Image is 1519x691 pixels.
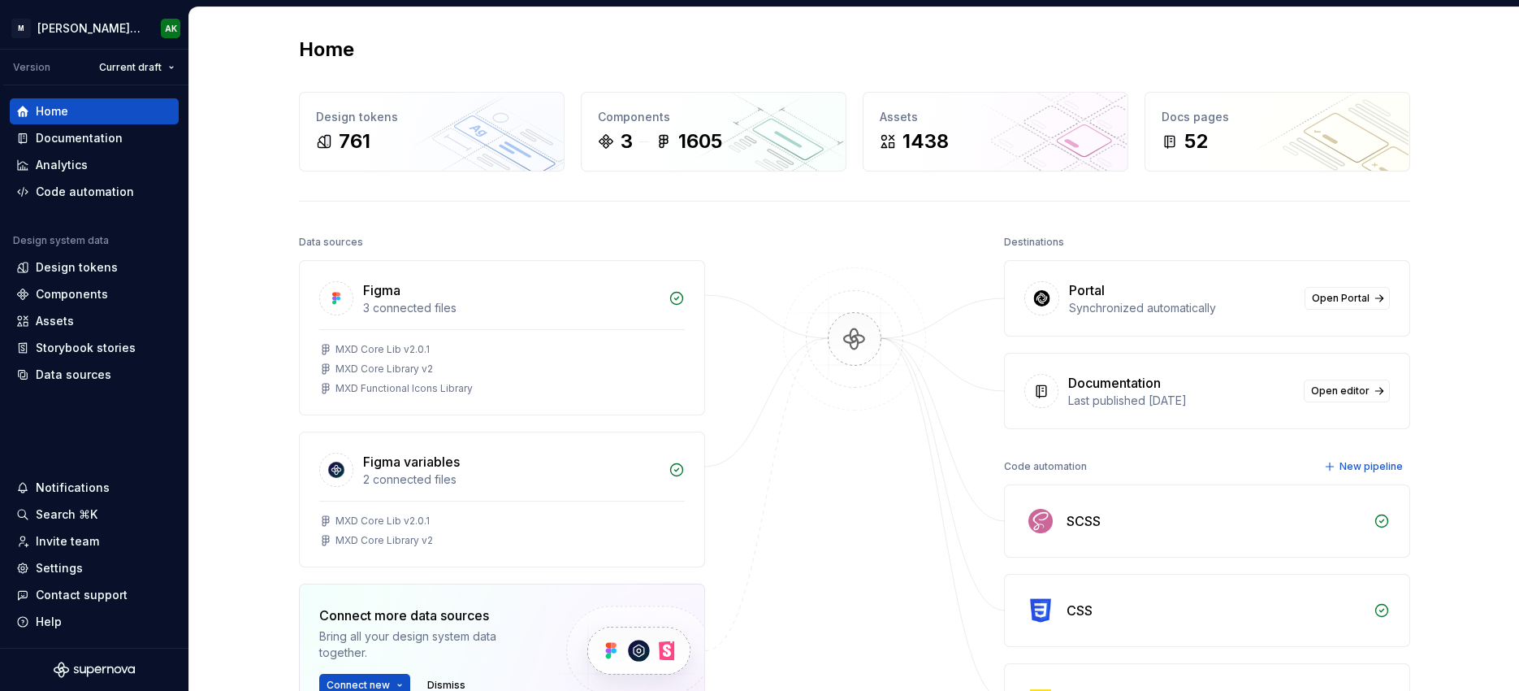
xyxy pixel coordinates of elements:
[36,157,88,173] div: Analytics
[319,628,539,661] div: Bring all your design system data together.
[335,363,433,376] div: MXD Core Library v2
[10,281,179,307] a: Components
[299,92,565,172] a: Design tokens761
[37,20,141,37] div: [PERSON_NAME] Design System
[339,128,370,154] div: 761
[10,179,179,205] a: Code automation
[10,152,179,178] a: Analytics
[10,308,179,334] a: Assets
[10,362,179,388] a: Data sources
[13,61,50,74] div: Version
[335,515,430,528] div: MXD Core Lib v2.0.1
[880,109,1111,125] div: Assets
[316,109,547,125] div: Design tokens
[1184,128,1208,154] div: 52
[1068,373,1161,393] div: Documentation
[299,231,363,254] div: Data sources
[10,502,179,528] button: Search ⌘K
[10,528,179,554] a: Invite team
[10,609,179,635] button: Help
[36,130,123,146] div: Documentation
[99,61,162,74] span: Current draft
[92,56,182,79] button: Current draft
[36,103,68,120] div: Home
[36,614,62,630] div: Help
[10,254,179,280] a: Design tokens
[54,662,135,678] svg: Supernova Logo
[10,582,179,608] button: Contact support
[299,260,705,415] a: Figma3 connected filesMXD Core Lib v2.0.1MXD Core Library v2MXD Functional Icons Library
[363,472,659,488] div: 2 connected files
[363,452,460,472] div: Figma variables
[1312,292,1370,305] span: Open Portal
[621,128,633,154] div: 3
[902,128,949,154] div: 1438
[36,313,74,329] div: Assets
[36,587,128,603] div: Contact support
[36,533,99,550] div: Invite team
[1069,300,1295,316] div: Synchronized automatically
[363,300,659,316] div: 3 connected files
[1067,601,1093,620] div: CSS
[36,286,108,302] div: Components
[581,92,846,172] a: Components31605
[598,109,829,125] div: Components
[335,382,473,395] div: MXD Functional Icons Library
[36,367,111,383] div: Data sources
[36,184,134,200] div: Code automation
[363,280,400,300] div: Figma
[1145,92,1410,172] a: Docs pages52
[36,340,136,356] div: Storybook stories
[335,343,430,356] div: MXD Core Lib v2.0.1
[1339,460,1403,473] span: New pipeline
[1305,287,1390,310] a: Open Portal
[1069,280,1105,300] div: Portal
[335,534,433,547] div: MXD Core Library v2
[1004,455,1087,478] div: Code automation
[10,125,179,151] a: Documentation
[11,19,31,38] div: M
[13,234,109,247] div: Design system data
[319,606,539,625] div: Connect more data sources
[678,128,722,154] div: 1605
[165,22,177,35] div: AK
[1319,455,1410,478] button: New pipeline
[10,555,179,581] a: Settings
[36,259,118,276] div: Design tokens
[10,475,179,501] button: Notifications
[1304,380,1390,402] a: Open editor
[3,11,185,46] button: M[PERSON_NAME] Design SystemAK
[863,92,1128,172] a: Assets1438
[1162,109,1393,125] div: Docs pages
[36,506,97,523] div: Search ⌘K
[36,480,110,496] div: Notifications
[1311,385,1370,398] span: Open editor
[299,37,354,63] h2: Home
[36,560,83,576] div: Settings
[1004,231,1064,254] div: Destinations
[1067,511,1101,531] div: SCSS
[299,432,705,567] a: Figma variables2 connected filesMXD Core Lib v2.0.1MXD Core Library v2
[1068,393,1294,409] div: Last published [DATE]
[10,335,179,361] a: Storybook stories
[10,98,179,124] a: Home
